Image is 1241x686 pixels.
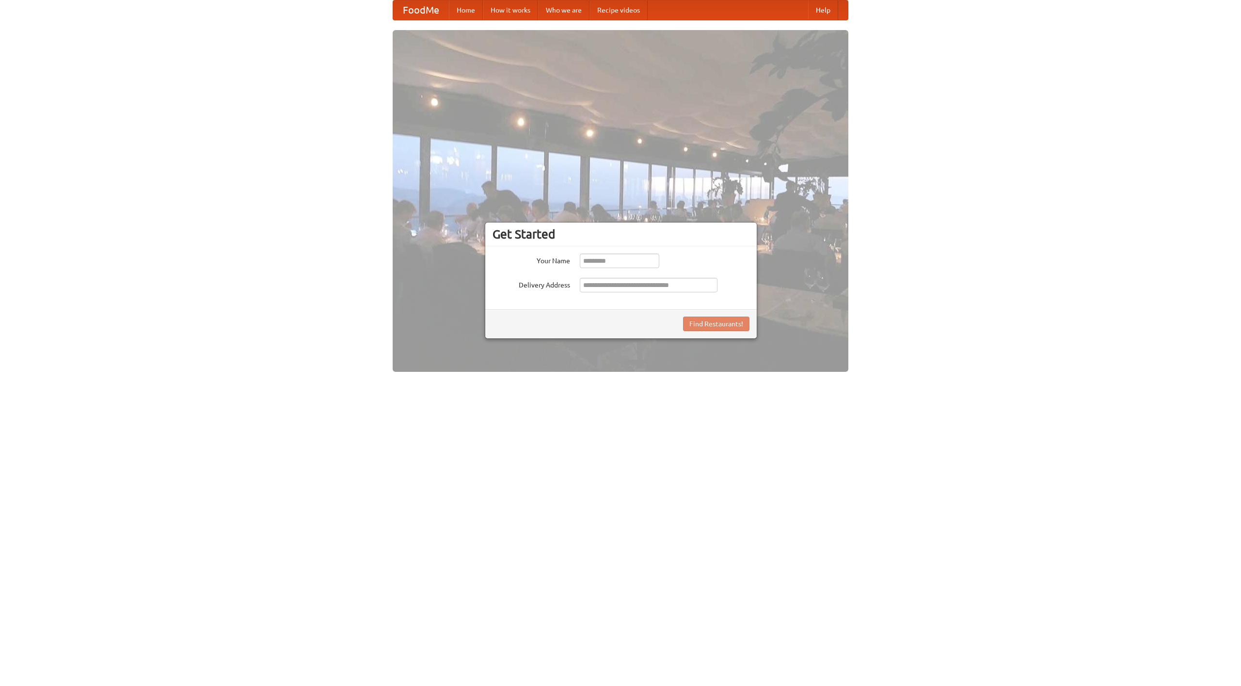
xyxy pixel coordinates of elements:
a: Home [449,0,483,20]
label: Your Name [493,254,570,266]
a: Who we are [538,0,589,20]
a: Help [808,0,838,20]
a: FoodMe [393,0,449,20]
h3: Get Started [493,227,749,241]
button: Find Restaurants! [683,317,749,331]
label: Delivery Address [493,278,570,290]
a: How it works [483,0,538,20]
a: Recipe videos [589,0,648,20]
